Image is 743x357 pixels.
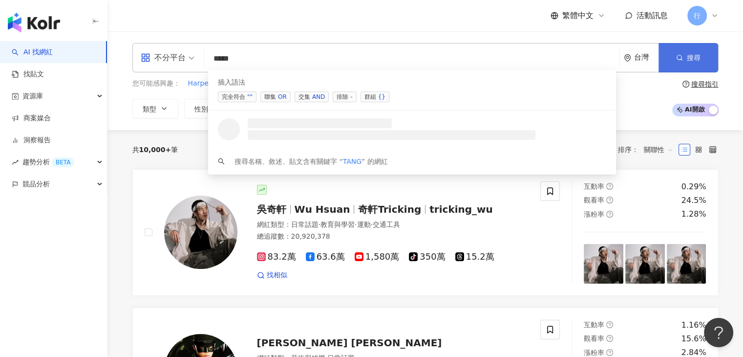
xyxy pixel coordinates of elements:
[562,10,594,21] span: 繁體中文
[681,320,706,331] div: 1.16%
[260,91,291,102] span: 聯集
[606,321,613,328] span: question-circle
[12,159,19,166] span: rise
[257,252,296,262] span: 83.2萬
[350,92,352,102] div: -
[194,105,208,113] span: 性別
[22,151,74,173] span: 趨勢分析
[360,91,389,102] span: 群組
[8,13,60,32] img: logo
[267,270,287,280] span: 找相似
[370,221,372,228] span: ·
[247,92,253,102] div: ""
[278,92,287,102] div: OR
[681,181,706,192] div: 0.29%
[357,221,370,228] span: 運動
[132,146,178,154] div: 共 筆
[218,158,225,165] span: search
[22,85,43,107] span: 資源庫
[584,349,604,357] span: 漲粉率
[22,173,50,195] span: 競品分析
[667,244,706,284] img: post-image
[637,11,668,20] span: 活動訊息
[12,113,51,123] a: 商案媒合
[318,221,320,228] span: ·
[606,335,613,342] span: question-circle
[141,50,186,66] div: 不分平台
[295,203,350,215] span: Wu Hsuan
[681,195,706,206] div: 24.5%
[306,252,345,262] span: 63.6萬
[12,47,53,57] a: searchAI 找網紅
[584,196,604,204] span: 觀看率
[682,81,689,88] span: question-circle
[257,270,287,280] a: 找相似
[141,53,150,63] span: appstore
[455,252,494,262] span: 15.2萬
[257,337,442,349] span: [PERSON_NAME] [PERSON_NAME]
[132,79,180,89] span: 您可能感興趣：
[606,197,613,203] span: question-circle
[634,53,658,62] div: 台灣
[694,10,701,21] span: 行
[355,221,357,228] span: ·
[584,335,604,342] span: 觀看率
[257,232,529,242] div: 總追蹤數 ： 20,920,378
[320,221,355,228] span: 教育與學習
[218,78,606,88] div: 插入語法
[658,43,718,72] button: 搜尋
[429,203,493,215] span: tricking_wu
[355,252,400,262] span: 1,580萬
[234,156,387,167] div: 搜尋名稱、敘述、貼文含有關鍵字 “ ” 的網紅
[188,78,212,89] button: Harper
[143,105,156,113] span: 類型
[681,209,706,220] div: 1.28%
[188,79,212,89] span: Harper
[584,210,604,218] span: 漲粉率
[184,99,230,118] button: 性別
[584,321,604,329] span: 互動率
[687,54,701,62] span: 搜尋
[606,349,613,356] span: question-circle
[132,99,178,118] button: 類型
[218,91,256,102] span: 完全符合
[373,221,400,228] span: 交通工具
[342,157,361,165] span: TANG
[584,244,623,284] img: post-image
[312,92,324,102] div: AND
[12,69,44,79] a: 找貼文
[691,80,719,88] div: 搜尋指引
[584,182,604,190] span: 互動率
[606,183,613,190] span: question-circle
[12,135,51,145] a: 洞察報告
[618,142,679,157] div: 排序：
[358,203,421,215] span: 奇軒Tricking
[257,220,529,230] div: 網紅類型 ：
[625,244,665,284] img: post-image
[132,169,719,296] a: KOL Avatar吳奇軒Wu Hsuan奇軒Trickingtricking_wu網紅類型：日常話題·教育與學習·運動·交通工具總追蹤數：20,920,37883.2萬63.6萬1,580萬3...
[606,211,613,218] span: question-circle
[624,54,631,62] span: environment
[333,91,356,102] span: 排除
[291,221,318,228] span: 日常話題
[164,196,237,269] img: KOL Avatar
[681,334,706,344] div: 15.6%
[294,91,328,102] span: 交集
[52,157,74,167] div: BETA
[644,142,673,157] span: 關聯性
[139,146,171,154] span: 10,000+
[257,203,286,215] span: 吳奇軒
[378,92,385,102] div: {}
[409,252,445,262] span: 350萬
[704,318,733,347] iframe: Help Scout Beacon - Open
